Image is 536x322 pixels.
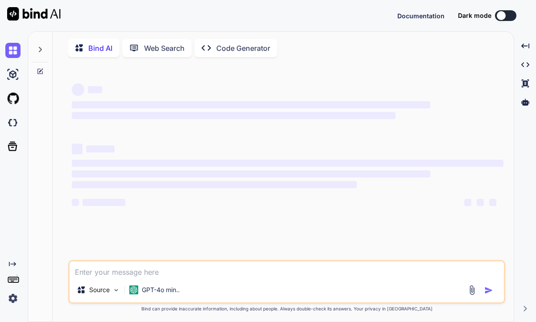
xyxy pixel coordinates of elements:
[477,199,484,206] span: ‌
[144,43,185,54] p: Web Search
[5,291,21,306] img: settings
[72,144,82,154] span: ‌
[129,285,138,294] img: GPT-4o mini
[72,160,503,167] span: ‌
[7,7,61,21] img: Bind AI
[88,86,102,93] span: ‌
[142,285,180,294] p: GPT-4o min..
[72,83,84,96] span: ‌
[5,43,21,58] img: chat
[72,181,357,188] span: ‌
[458,11,491,20] span: Dark mode
[484,286,493,295] img: icon
[489,199,496,206] span: ‌
[88,43,112,54] p: Bind AI
[5,115,21,130] img: darkCloudIdeIcon
[72,199,79,206] span: ‌
[72,101,430,108] span: ‌
[464,199,471,206] span: ‌
[5,91,21,106] img: githubLight
[72,112,396,119] span: ‌
[68,305,505,312] p: Bind can provide inaccurate information, including about people. Always double-check its answers....
[72,170,430,178] span: ‌
[467,285,477,295] img: attachment
[89,285,110,294] p: Source
[82,199,125,206] span: ‌
[397,12,445,20] span: Documentation
[397,11,445,21] button: Documentation
[5,67,21,82] img: ai-studio
[112,286,120,294] img: Pick Models
[86,145,115,153] span: ‌
[216,43,270,54] p: Code Generator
